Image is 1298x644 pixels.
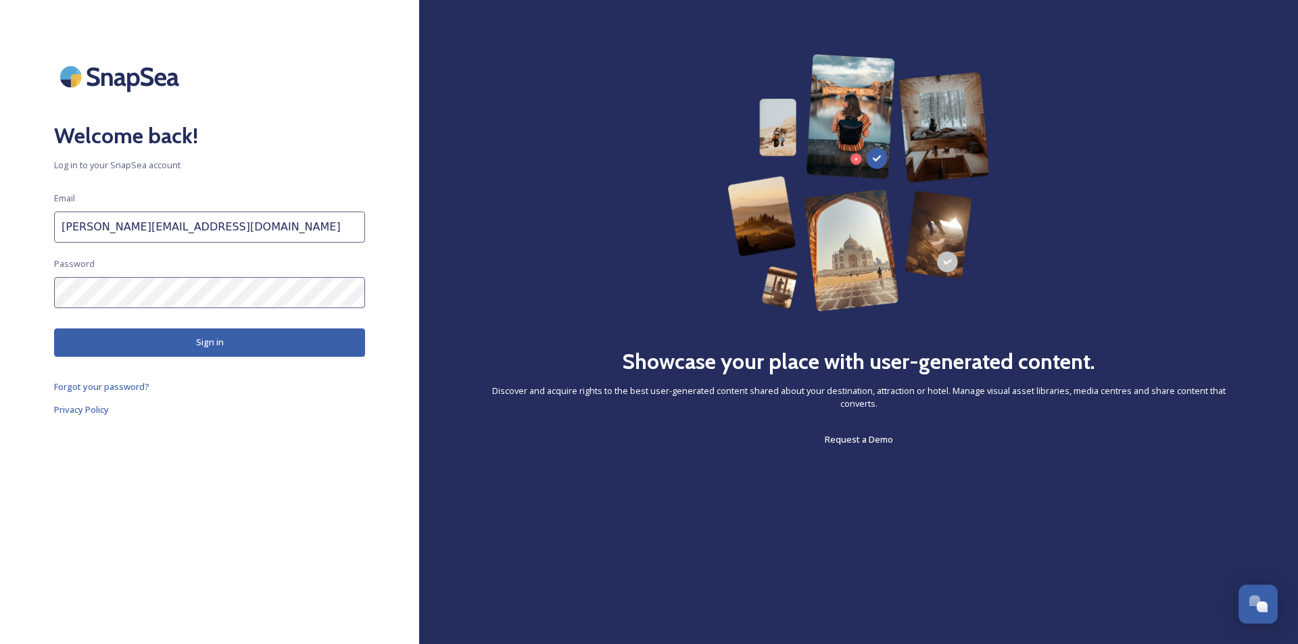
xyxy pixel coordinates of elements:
[727,54,990,312] img: 63b42ca75bacad526042e722_Group%20154-p-800.png
[54,328,365,356] button: Sign in
[622,345,1095,378] h2: Showcase your place with user-generated content.
[825,431,893,447] a: Request a Demo
[54,401,365,418] a: Privacy Policy
[1239,585,1278,624] button: Open Chat
[54,159,365,172] span: Log in to your SnapSea account
[54,403,109,416] span: Privacy Policy
[54,120,365,152] h2: Welcome back!
[54,54,189,99] img: SnapSea Logo
[54,192,75,205] span: Email
[54,380,149,393] span: Forgot your password?
[473,385,1244,410] span: Discover and acquire rights to the best user-generated content shared about your destination, att...
[54,378,365,395] a: Forgot your password?
[825,433,893,445] span: Request a Demo
[54,257,95,270] span: Password
[54,212,365,243] input: john.doe@snapsea.io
